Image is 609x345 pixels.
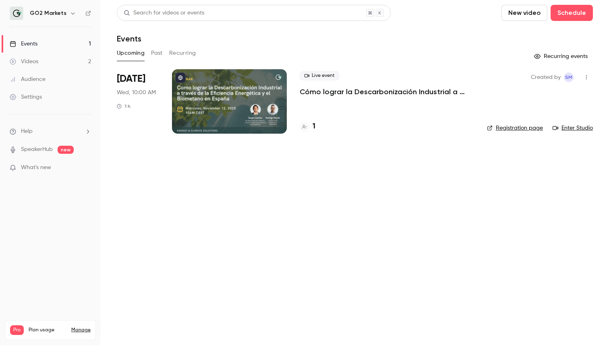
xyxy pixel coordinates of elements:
button: New video [501,5,547,21]
h4: 1 [313,121,315,132]
h6: GO2 Markets [30,9,66,17]
span: Sophia Mwema [564,72,574,82]
button: Recurring events [530,50,593,63]
button: Upcoming [117,47,145,60]
span: SM [565,72,572,82]
div: Nov 12 Wed, 10:00 AM (Europe/Berlin) [117,69,159,134]
span: Wed, 10:00 AM [117,89,156,97]
a: Registration page [487,124,543,132]
a: 1 [300,121,315,132]
a: Cómo lograr la Descarbonización Industrial a través de la Eficiencia Energética y el Biometano en... [300,87,474,97]
div: Videos [10,58,38,66]
span: new [58,146,74,154]
a: Enter Studio [553,124,593,132]
button: Schedule [551,5,593,21]
h1: Events [117,34,141,43]
a: SpeakerHub [21,145,53,154]
button: Recurring [169,47,196,60]
li: help-dropdown-opener [10,127,91,136]
div: Events [10,40,37,48]
div: Settings [10,93,42,101]
a: Manage [71,327,91,333]
span: Plan usage [29,327,66,333]
div: 1 h [117,103,130,109]
button: Past [151,47,163,60]
iframe: Noticeable Trigger [81,164,91,171]
div: Search for videos or events [124,9,204,17]
span: Live event [300,71,340,81]
span: Created by [531,72,561,82]
span: What's new [21,163,51,172]
span: [DATE] [117,72,145,85]
img: GO2 Markets [10,7,23,20]
span: Help [21,127,33,136]
div: Audience [10,75,46,83]
span: Pro [10,325,24,335]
